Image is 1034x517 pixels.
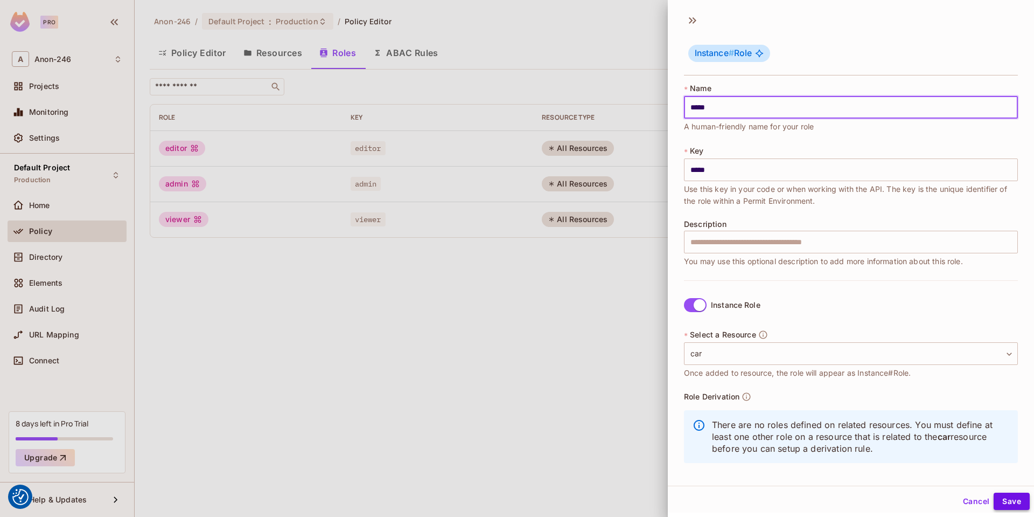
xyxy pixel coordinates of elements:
span: Key [690,147,703,155]
span: Role [695,48,752,59]
span: Role Derivation [684,392,739,401]
span: Description [684,220,726,229]
span: Name [690,84,711,93]
span: Instance [695,48,734,58]
div: Instance Role [711,301,760,309]
div: car [684,342,1018,365]
button: Cancel [959,493,994,510]
span: Once added to resource, the role will appear as Instance#Role. [684,367,911,379]
span: You may use this optional description to add more information about this role. [684,256,963,267]
button: Consent Preferences [12,489,29,505]
span: # [729,48,734,58]
span: A human-friendly name for your role [684,121,814,133]
button: Save [994,493,1030,510]
p: There are no roles defined on related resources. You must define at least one other role on a res... [712,419,1009,454]
span: Select a Resource [690,330,756,339]
img: Revisit consent button [12,489,29,505]
span: Use this key in your code or when working with the API. The key is the unique identifier of the r... [684,183,1018,207]
span: car [938,432,951,442]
